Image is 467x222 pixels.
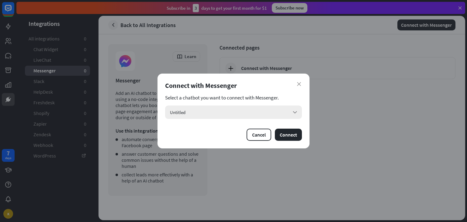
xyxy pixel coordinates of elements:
[292,109,298,116] i: arrow_down
[275,129,302,141] button: Connect
[165,81,302,90] div: Connect with Messenger
[297,82,301,86] i: close
[5,2,23,21] button: Open LiveChat chat widget
[247,129,271,141] button: Cancel
[165,95,302,101] section: Select a chatbot you want to connect with Messenger.
[170,109,185,115] span: Untitled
